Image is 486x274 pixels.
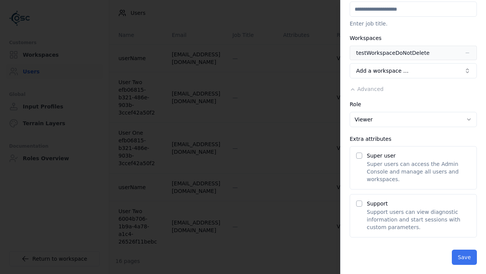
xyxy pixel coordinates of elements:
[350,35,382,41] label: Workspaces
[350,101,361,107] label: Role
[367,201,388,207] label: Support
[452,250,477,265] button: Save
[350,85,383,93] button: Advanced
[350,20,477,27] p: Enter job title.
[357,86,383,92] span: Advanced
[367,160,470,183] p: Super users can access the Admin Console and manage all users and workspaces.
[356,67,409,75] span: Add a workspace …
[350,136,477,142] div: Extra attributes
[367,153,396,159] label: Super user
[367,208,470,231] p: Support users can view diagnostic information and start sessions with custom parameters.
[356,49,429,57] div: testWorkspaceDoNotDelete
